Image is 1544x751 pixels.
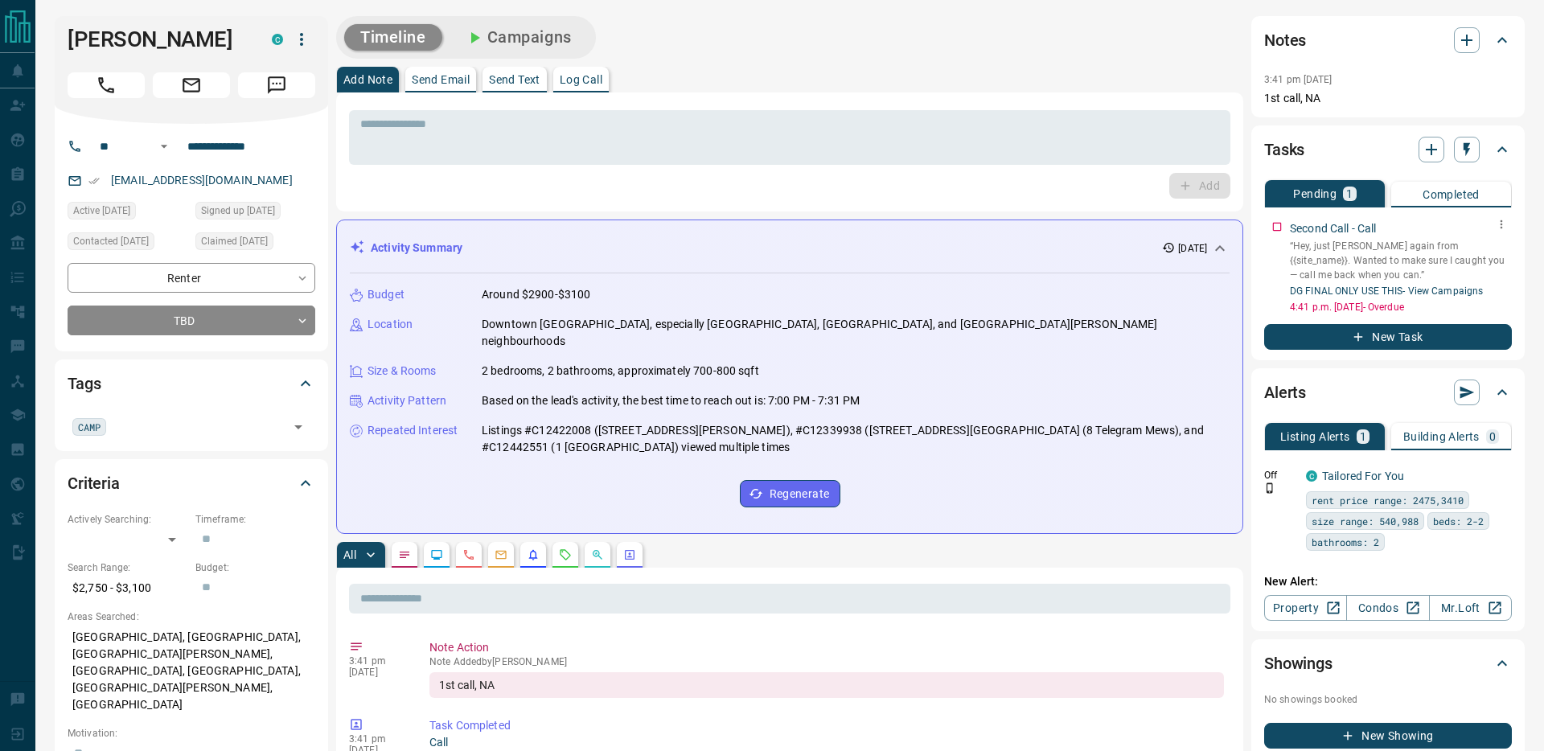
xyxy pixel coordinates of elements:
p: 1st call, NA [1264,90,1512,107]
p: 1 [1360,431,1366,442]
p: 1 [1346,188,1353,199]
span: Message [238,72,315,98]
p: Send Email [412,74,470,85]
svg: Lead Browsing Activity [430,548,443,561]
p: All [343,549,356,560]
span: Contacted [DATE] [73,233,149,249]
div: Notes [1264,21,1512,60]
p: [DATE] [1178,241,1207,256]
div: Criteria [68,464,315,503]
p: Timeframe: [195,512,315,527]
p: Send Text [489,74,540,85]
p: Activity Pattern [368,392,446,409]
p: Areas Searched: [68,609,315,624]
h2: Notes [1264,27,1306,53]
p: $2,750 - $3,100 [68,575,187,601]
svg: Notes [398,548,411,561]
p: “Hey, just [PERSON_NAME] again from {{site_name}}. Wanted to make sure I caught you — call me bac... [1290,239,1512,282]
h2: Tasks [1264,137,1304,162]
div: Renter [68,263,315,293]
p: Log Call [560,74,602,85]
svg: Email Verified [88,175,100,187]
p: Completed [1423,189,1480,200]
p: Based on the lead's activity, the best time to reach out is: 7:00 PM - 7:31 PM [482,392,860,409]
p: Listing Alerts [1280,431,1350,442]
a: [EMAIL_ADDRESS][DOMAIN_NAME] [111,174,293,187]
div: TBD [68,306,315,335]
span: Call [68,72,145,98]
p: 3:41 pm [349,733,405,745]
div: Mon Oct 06 2025 [68,202,187,224]
span: Active [DATE] [73,203,130,219]
span: bathrooms: 2 [1312,534,1379,550]
div: condos.ca [272,34,283,45]
div: Mon Oct 06 2025 [68,232,187,255]
p: 3:41 pm [349,655,405,667]
h2: Tags [68,371,101,396]
p: [GEOGRAPHIC_DATA], [GEOGRAPHIC_DATA], [GEOGRAPHIC_DATA][PERSON_NAME], [GEOGRAPHIC_DATA], [GEOGRAP... [68,624,315,718]
p: Actively Searching: [68,512,187,527]
p: Size & Rooms [368,363,437,380]
div: Tasks [1264,130,1512,169]
p: Note Added by [PERSON_NAME] [429,656,1224,667]
span: rent price range: 2475,3410 [1312,492,1464,508]
span: beds: 2-2 [1433,513,1484,529]
button: Campaigns [449,24,588,51]
p: Call [429,734,1224,751]
button: Open [154,137,174,156]
span: Signed up [DATE] [201,203,275,219]
h1: [PERSON_NAME] [68,27,248,52]
a: DG FINAL ONLY USE THIS- View Campaigns [1290,285,1483,297]
p: Location [368,316,413,333]
p: Activity Summary [371,240,462,256]
p: Motivation: [68,726,315,741]
p: Search Range: [68,560,187,575]
h2: Showings [1264,650,1333,676]
span: size range: 540,988 [1312,513,1419,529]
svg: Calls [462,548,475,561]
span: Claimed [DATE] [201,233,268,249]
h2: Criteria [68,470,120,496]
span: CAMP [78,419,101,435]
svg: Agent Actions [623,548,636,561]
p: Budget: [195,560,315,575]
p: Second Call - Call [1290,220,1376,237]
div: Alerts [1264,373,1512,412]
svg: Opportunities [591,548,604,561]
p: 0 [1489,431,1496,442]
div: Mon Oct 06 2025 [195,232,315,255]
p: No showings booked [1264,692,1512,707]
p: New Alert: [1264,573,1512,590]
a: Condos [1346,595,1429,621]
p: Repeated Interest [368,422,458,439]
p: Around $2900-$3100 [482,286,590,303]
h2: Alerts [1264,380,1306,405]
p: 2 bedrooms, 2 bathrooms, approximately 700-800 sqft [482,363,759,380]
svg: Emails [495,548,507,561]
div: Tags [68,364,315,403]
div: Showings [1264,644,1512,683]
p: Listings #C12422008 ([STREET_ADDRESS][PERSON_NAME]), #C12339938 ([STREET_ADDRESS][GEOGRAPHIC_DATA... [482,422,1230,456]
p: Add Note [343,74,392,85]
div: condos.ca [1306,470,1317,482]
p: Pending [1293,188,1337,199]
p: Building Alerts [1403,431,1480,442]
span: Email [153,72,230,98]
div: 1st call, NA [429,672,1224,698]
p: [DATE] [349,667,405,678]
svg: Requests [559,548,572,561]
button: New Task [1264,324,1512,350]
p: Note Action [429,639,1224,656]
button: Regenerate [740,480,840,507]
p: 4:41 p.m. [DATE] - Overdue [1290,300,1512,314]
a: Property [1264,595,1347,621]
svg: Listing Alerts [527,548,540,561]
a: Mr.Loft [1429,595,1512,621]
button: Timeline [344,24,442,51]
div: Activity Summary[DATE] [350,233,1230,263]
svg: Push Notification Only [1264,482,1275,494]
button: Open [287,416,310,438]
p: Off [1264,468,1296,482]
p: Budget [368,286,404,303]
button: New Showing [1264,723,1512,749]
